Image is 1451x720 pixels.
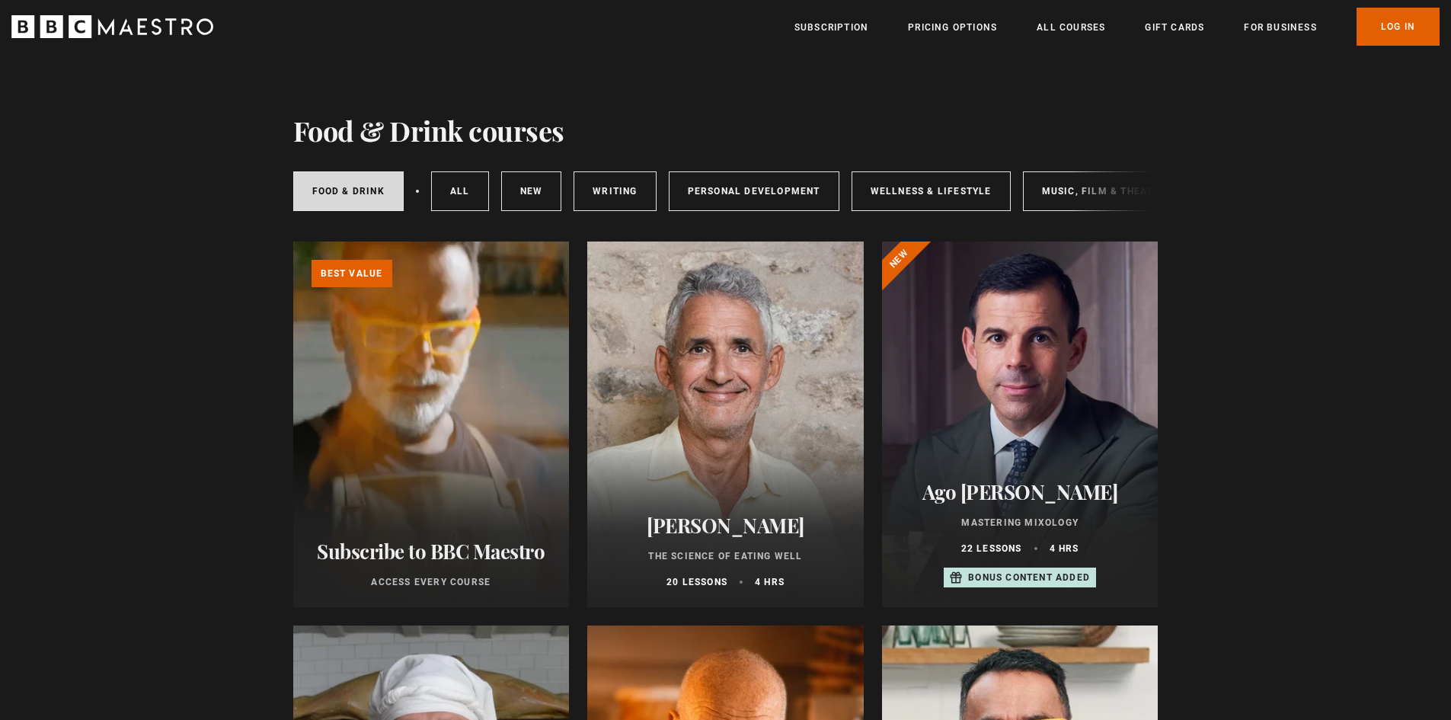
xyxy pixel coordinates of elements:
a: For business [1244,20,1316,35]
a: All Courses [1037,20,1105,35]
svg: BBC Maestro [11,15,213,38]
p: Best value [312,260,392,287]
p: Mastering Mixology [900,516,1140,530]
p: Bonus content added [968,571,1090,584]
a: Gift Cards [1145,20,1204,35]
a: [PERSON_NAME] The Science of Eating Well 20 lessons 4 hrs [587,242,864,607]
a: Writing [574,171,656,211]
a: Wellness & Lifestyle [852,171,1011,211]
p: 4 hrs [1050,542,1079,555]
a: New [501,171,562,211]
a: Personal Development [669,171,839,211]
a: All [431,171,489,211]
p: The Science of Eating Well [606,549,845,563]
a: Food & Drink [293,171,404,211]
h1: Food & Drink courses [293,114,564,146]
a: Music, Film & Theatre [1023,171,1185,211]
h2: Ago [PERSON_NAME] [900,480,1140,504]
a: Pricing Options [908,20,997,35]
a: Log In [1357,8,1440,46]
nav: Primary [794,8,1440,46]
a: Ago [PERSON_NAME] Mastering Mixology 22 lessons 4 hrs Bonus content added New [882,242,1159,607]
p: 22 lessons [961,542,1022,555]
a: Subscription [794,20,868,35]
p: 20 lessons [666,575,727,589]
p: 4 hrs [755,575,785,589]
h2: [PERSON_NAME] [606,514,845,537]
